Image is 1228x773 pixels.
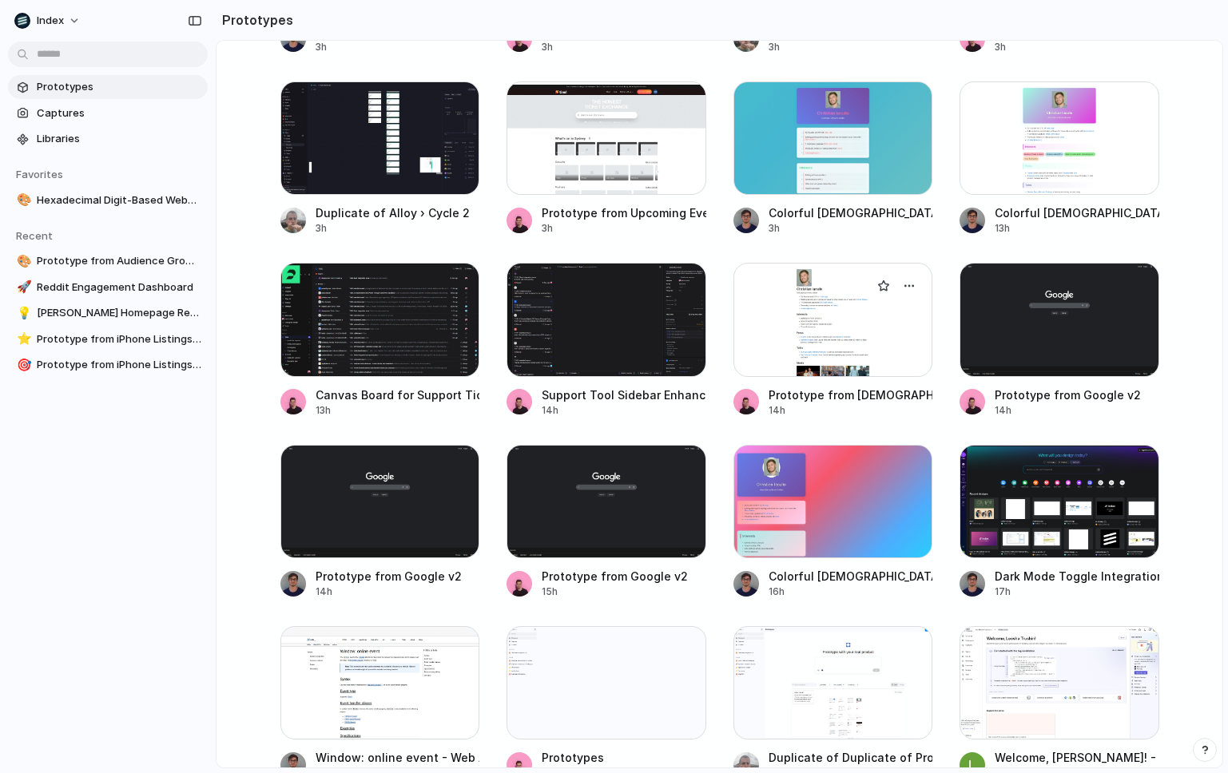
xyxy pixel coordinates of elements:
button: ⭐ [14,331,30,347]
a: Colorful Christian Iacullo SiteColorful [DEMOGRAPHIC_DATA][PERSON_NAME] Site3h [733,81,933,236]
a: Prototype from Google v2Prototype from Google v214h [960,263,1159,417]
a: Colorful Christian Iacullo WebsiteColorful [DEMOGRAPHIC_DATA][PERSON_NAME] Website13h [960,81,1159,236]
span: Prototype from iPhone Listings on eBay [37,331,201,347]
div: 14h [542,403,706,418]
button: 💡 [14,305,30,321]
a: 🎨Prototype from Audience Growth Tools [8,249,208,273]
span: Recent [16,229,53,242]
div: Prototype from Google v2 [316,568,462,585]
a: 💡[PERSON_NAME] Homepage Red Background [8,301,208,325]
div: 🎨 [17,191,28,209]
span: Prototype from iPhone Listings on eBay [37,357,201,373]
div: 14h [995,403,1141,418]
div: 3h [769,40,870,54]
span: [PERSON_NAME] Homepage Red Background [37,305,201,321]
a: Support Tool Sidebar EnhancementsSupport Tool Sidebar Enhancements14h [507,263,706,417]
a: ⭐Prototype from iPhone Listings on eBay [8,327,208,351]
div: 13h [316,403,480,418]
div: Welcome, [PERSON_NAME]! - [GEOGRAPHIC_DATA] [995,749,1159,766]
span: Index [37,13,64,29]
span: Libraries [37,131,201,147]
a: Prototype from Google v2Prototype from Google v214h [280,445,480,599]
div: 13h [995,221,1159,236]
h2: Prototypes [216,10,293,30]
span: Favorites [16,168,63,180]
div: 🎯 [17,356,28,375]
div: 💡 [17,304,28,323]
div: 3h [542,40,706,54]
div: Prototype from Upcoming Events [GEOGRAPHIC_DATA] [542,204,706,221]
a: 🎯Prototype from iPhone Listings on eBay [8,353,208,377]
a: Prototype from Google v2Prototype from Google v215h [507,445,706,599]
div: 14h [316,585,462,599]
div: Support Tool Sidebar Enhancements [542,386,706,403]
div: ⭐ [17,330,28,348]
div: 16h [769,585,933,599]
button: 🎨 [14,192,30,208]
div: Prototype from Google v2 [995,386,1141,403]
a: 🎨Hexadecimal Digit-Based Website Demo [8,188,208,212]
div: Colorful [DEMOGRAPHIC_DATA][PERSON_NAME] Website [995,204,1159,221]
div: Duplicate of Duplicate of Prototypes [769,749,933,766]
span: Prototypes [37,79,201,95]
a: Dark Mode Toggle IntegrationDark Mode Toggle Integration17h [960,445,1159,599]
span: Prototype from Audience Growth Tools [37,253,201,269]
div: 3h [995,40,1079,54]
a: Duplicate of Alloy › Cycle 2Duplicate of Alloy › Cycle 23h [280,81,480,236]
a: 🚀Reddit Engagement Dashboard [8,276,208,299]
div: Dark Mode Toggle Integration [995,568,1159,585]
div: 3h [316,40,480,54]
a: Prototype from Christian Iacullo WebsitePrototype from [DEMOGRAPHIC_DATA][PERSON_NAME] Website14h [733,263,933,417]
div: 3h [316,221,470,236]
div: 17h [995,585,1159,599]
div: 14h [769,403,933,418]
a: Canvas Board for Support TicketsCanvas Board for Support Tickets13h [280,263,480,417]
span: Reddit Engagement Dashboard [37,279,201,295]
button: 🎨 [14,253,30,269]
button: Index [8,8,89,34]
a: Prototype from Upcoming Events SydneyPrototype from Upcoming Events [GEOGRAPHIC_DATA]3h [507,81,706,236]
div: 🚀 [17,278,28,296]
a: Captures [8,101,208,125]
div: Colorful [DEMOGRAPHIC_DATA][PERSON_NAME] Site [769,204,933,221]
div: Prototypes [542,749,604,766]
a: Prototypes [8,75,208,99]
div: 15h [542,585,688,599]
span: Hexadecimal Digit-Based Website Demo [37,192,201,208]
div: 🎨 [17,252,28,271]
div: Window: online event - Web APIs | MDN [316,749,480,766]
button: 🚀 [14,279,30,295]
div: Canvas Board for Support Tickets [316,386,480,403]
a: Libraries [8,127,208,151]
div: Duplicate of Alloy › Cycle 2 [316,204,470,221]
a: Colorful Christian Iacullo WebsiteColorful [DEMOGRAPHIC_DATA][PERSON_NAME] Website16h [733,445,933,599]
button: 🎯 [14,357,30,373]
span: Captures [37,105,201,121]
div: 3h [769,221,933,236]
div: Colorful [DEMOGRAPHIC_DATA][PERSON_NAME] Website [769,568,933,585]
div: Prototype from [DEMOGRAPHIC_DATA][PERSON_NAME] Website [769,386,933,403]
div: Prototype from Google v2 [542,568,688,585]
div: 3h [542,221,706,236]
